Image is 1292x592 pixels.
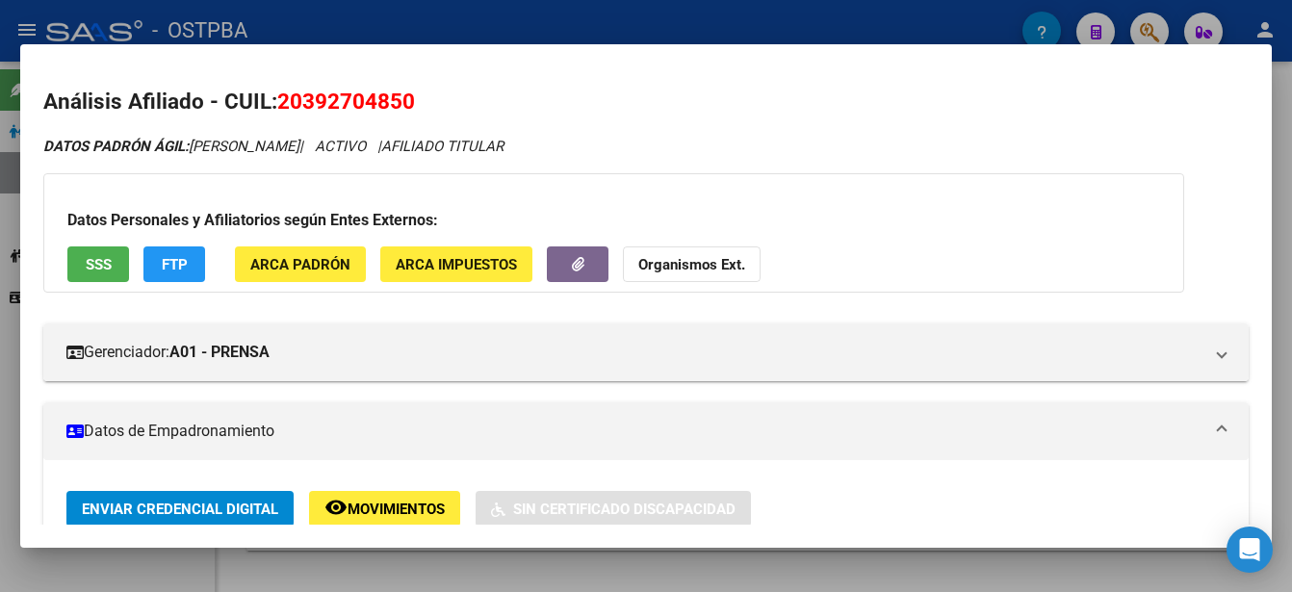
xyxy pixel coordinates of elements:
[513,501,736,518] span: Sin Certificado Discapacidad
[638,256,745,273] strong: Organismos Ext.
[86,256,112,273] span: SSS
[43,138,504,155] i: | ACTIVO |
[348,501,445,518] span: Movimientos
[250,256,350,273] span: ARCA Padrón
[324,496,348,519] mat-icon: remove_red_eye
[43,138,299,155] span: [PERSON_NAME]
[43,138,189,155] strong: DATOS PADRÓN ÁGIL:
[235,246,366,282] button: ARCA Padrón
[66,341,1202,364] mat-panel-title: Gerenciador:
[1227,527,1273,573] div: Open Intercom Messenger
[380,246,532,282] button: ARCA Impuestos
[277,89,415,114] span: 20392704850
[309,491,460,527] button: Movimientos
[381,138,504,155] span: AFILIADO TITULAR
[66,420,1202,443] mat-panel-title: Datos de Empadronamiento
[169,341,270,364] strong: A01 - PRENSA
[162,256,188,273] span: FTP
[476,491,751,527] button: Sin Certificado Discapacidad
[82,501,278,518] span: Enviar Credencial Digital
[43,86,1249,118] h2: Análisis Afiliado - CUIL:
[66,491,294,527] button: Enviar Credencial Digital
[43,323,1249,381] mat-expansion-panel-header: Gerenciador:A01 - PRENSA
[43,402,1249,460] mat-expansion-panel-header: Datos de Empadronamiento
[623,246,761,282] button: Organismos Ext.
[67,246,129,282] button: SSS
[396,256,517,273] span: ARCA Impuestos
[143,246,205,282] button: FTP
[67,209,1160,232] h3: Datos Personales y Afiliatorios según Entes Externos:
